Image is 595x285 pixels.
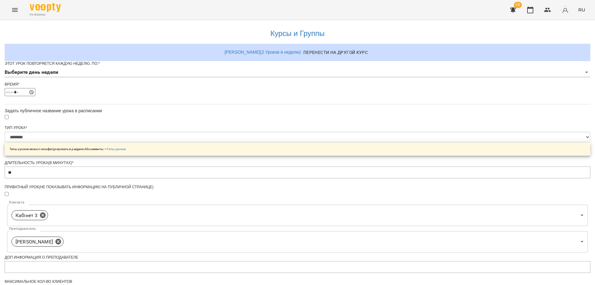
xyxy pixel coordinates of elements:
div: Этот урок повторяется каждую неделю, по: [5,61,590,66]
img: avatar_s.png [561,6,570,14]
button: RU [576,4,588,16]
span: RU [578,7,585,13]
span: 28 [514,2,522,8]
button: Перенести на другой курс [301,47,370,58]
div: Максимальное кол-во клиентов [5,279,590,284]
div: [PERSON_NAME] [7,231,588,252]
a: [PERSON_NAME] ( 2 Уроков в неделю ) [225,50,301,55]
b: Выберите день недели [5,69,58,75]
a: Типы уроков [107,147,126,151]
div: Выберите день недели [5,68,590,78]
div: Задать публичное название урока в расписании [5,108,590,114]
img: Voopty Logo [30,3,61,12]
p: Кабінет 3 [15,212,37,219]
span: For Business [30,13,61,17]
p: [PERSON_NAME] [15,238,53,246]
div: Приватный урок(не показывать информацию на публичной странице) [5,185,590,190]
div: Время [5,82,590,87]
button: Menu [7,2,22,17]
div: Кабінет 3 [11,210,48,220]
div: [PERSON_NAME] [11,237,64,247]
div: Тип Урока [5,125,590,131]
div: Кабінет 3 [7,205,588,226]
div: Доп информация о преподавателе [5,255,590,260]
h3: Курсы и Группы [8,29,587,38]
div: Длительность урока(в минутах) [5,160,590,166]
p: Типы уроков можно сконфигурировать в разделе Абонементы -> [10,147,126,151]
span: Перенести на другой курс [303,49,368,56]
